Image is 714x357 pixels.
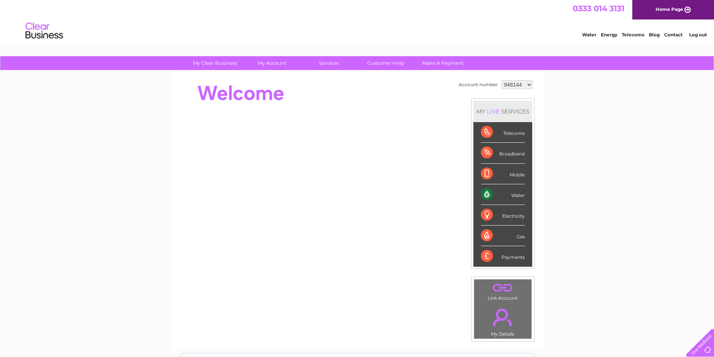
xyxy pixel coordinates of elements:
a: My Clear Business [184,56,246,70]
a: Blog [649,32,660,37]
div: Gas [481,226,525,246]
a: Energy [601,32,617,37]
a: Services [298,56,360,70]
img: logo.png [25,19,63,42]
div: MY SERVICES [473,101,532,122]
a: . [476,281,530,294]
a: 0333 014 3131 [573,4,624,13]
div: Mobile [481,164,525,184]
a: Make A Payment [412,56,474,70]
td: Account number [457,78,500,91]
a: Water [582,32,596,37]
a: Contact [664,32,683,37]
div: Clear Business is a trading name of Verastar Limited (registered in [GEOGRAPHIC_DATA] No. 3667643... [180,4,534,36]
td: My Details [474,302,532,339]
div: Water [481,184,525,205]
a: Log out [689,32,707,37]
a: Telecoms [622,32,644,37]
a: Customer Help [355,56,417,70]
div: Electricity [481,205,525,226]
div: Broadband [481,143,525,163]
div: Payments [481,246,525,266]
a: . [476,304,530,330]
a: My Account [241,56,303,70]
td: Link Account [474,279,532,303]
div: LIVE [485,108,501,115]
div: Telecoms [481,122,525,143]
